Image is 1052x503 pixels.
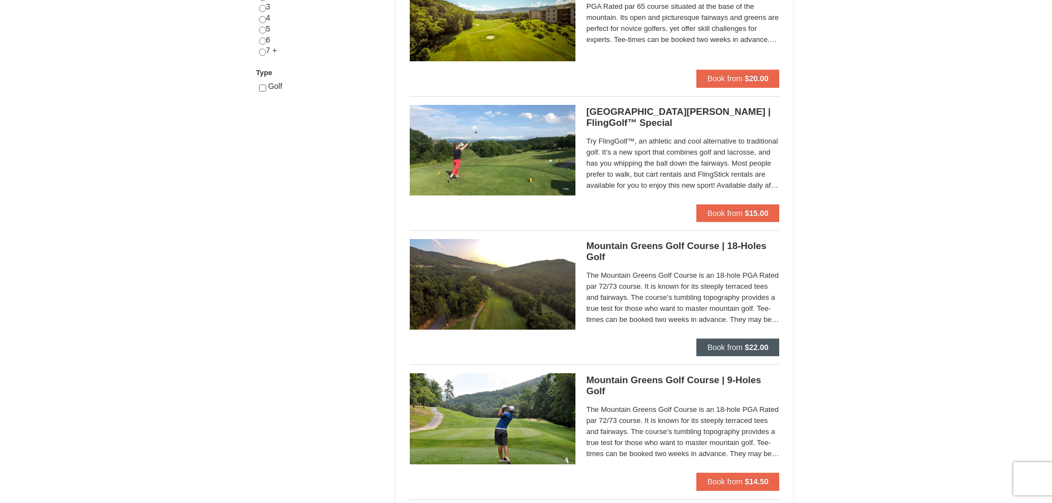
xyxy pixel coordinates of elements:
button: Book from $15.00 [696,204,780,222]
span: Book from [707,343,743,352]
button: Book from $20.00 [696,70,780,87]
img: 6619859-84-1dcf4d15.jpg [410,105,575,195]
button: Book from $22.00 [696,338,780,356]
img: 6619888-35-9ba36b64.jpg [410,373,575,464]
strong: $20.00 [745,74,769,83]
span: Book from [707,209,743,218]
button: Book from $14.50 [696,473,780,490]
span: Golf [268,82,282,91]
strong: $15.00 [745,209,769,218]
span: The Mountain Greens Golf Course is an 18-hole PGA Rated par 72/73 course. It is known for its ste... [586,404,780,459]
span: The Mountain Greens Golf Course is an 18-hole PGA Rated par 72/73 course. It is known for its ste... [586,270,780,325]
h5: Mountain Greens Golf Course | 18-Holes Golf [586,241,780,263]
span: Try FlingGolf™, an athletic and cool alternative to traditional golf. It's a new sport that combi... [586,136,780,191]
strong: $14.50 [745,477,769,486]
span: Book from [707,74,743,83]
strong: Type [256,68,272,77]
img: 6619888-27-7e27a245.jpg [410,239,575,330]
h5: Mountain Greens Golf Course | 9-Holes Golf [586,375,780,397]
h5: [GEOGRAPHIC_DATA][PERSON_NAME] | FlingGolf™ Special [586,107,780,129]
span: Book from [707,477,743,486]
strong: $22.00 [745,343,769,352]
